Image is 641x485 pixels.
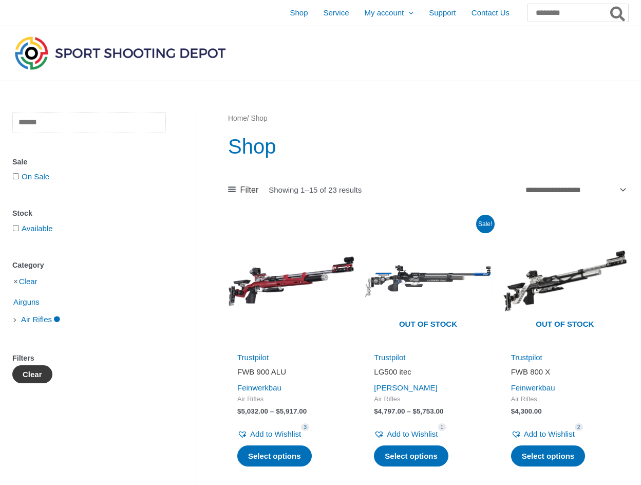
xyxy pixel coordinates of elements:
a: Select options for “FWB 900 ALU” [237,445,312,467]
span: Add to Wishlist [250,430,301,438]
bdi: 5,032.00 [237,407,268,415]
a: Feinwerkbau [511,383,555,392]
a: Trustpilot [237,353,269,362]
a: Out of stock [365,218,491,344]
span: 2 [575,423,583,431]
a: Airguns [12,297,41,306]
h1: Shop [228,132,628,161]
a: [PERSON_NAME] [374,383,437,392]
div: Sale [12,155,166,170]
button: Search [608,4,628,22]
a: Out of stock [502,218,628,344]
span: $ [412,407,417,415]
button: Clear [12,365,52,383]
span: $ [511,407,515,415]
a: Air Rifles [20,314,61,323]
input: Available [13,225,19,231]
span: Out of stock [372,313,483,337]
a: LG500 itec [374,367,482,381]
a: Add to Wishlist [237,427,301,441]
span: Filter [240,182,259,198]
img: FWB 900 ALU [228,218,354,344]
a: Feinwerkbau [237,383,281,392]
a: Select options for “LG500 itec” [374,445,448,467]
select: Shop order [521,181,628,198]
span: Air Rifles [237,395,345,404]
span: – [270,407,274,415]
h2: LG500 itec [374,367,482,377]
h2: FWB 800 X [511,367,619,377]
span: $ [276,407,280,415]
div: Stock [12,206,166,221]
a: Trustpilot [374,353,405,362]
bdi: 5,753.00 [412,407,443,415]
span: $ [374,407,378,415]
span: 1 [438,423,446,431]
a: Add to Wishlist [374,427,438,441]
span: Airguns [12,293,41,311]
span: Out of stock [510,313,620,337]
span: $ [237,407,241,415]
input: On Sale [13,173,19,179]
bdi: 5,917.00 [276,407,307,415]
span: – [407,407,411,415]
div: Category [12,258,166,273]
a: Add to Wishlist [511,427,575,441]
a: Available [22,224,53,233]
span: Add to Wishlist [387,430,438,438]
a: FWB 900 ALU [237,367,345,381]
span: Air Rifles [20,311,53,328]
a: Trustpilot [511,353,542,362]
a: Clear [19,277,37,286]
a: Home [228,115,247,122]
img: LG500 itec [365,218,491,344]
img: FWB 800 X [502,218,628,344]
a: On Sale [22,172,49,181]
span: 3 [301,423,309,431]
p: Showing 1–15 of 23 results [269,186,362,194]
a: FWB 800 X [511,367,619,381]
bdi: 4,797.00 [374,407,405,415]
bdi: 4,300.00 [511,407,542,415]
div: Filters [12,351,166,366]
span: Air Rifles [511,395,619,404]
img: Sport Shooting Depot [12,34,228,72]
span: Air Rifles [374,395,482,404]
a: Filter [228,182,258,198]
span: Add to Wishlist [524,430,575,438]
span: Sale! [476,215,495,233]
a: Select options for “FWB 800 X” [511,445,586,467]
nav: Breadcrumb [228,112,628,125]
h2: FWB 900 ALU [237,367,345,377]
